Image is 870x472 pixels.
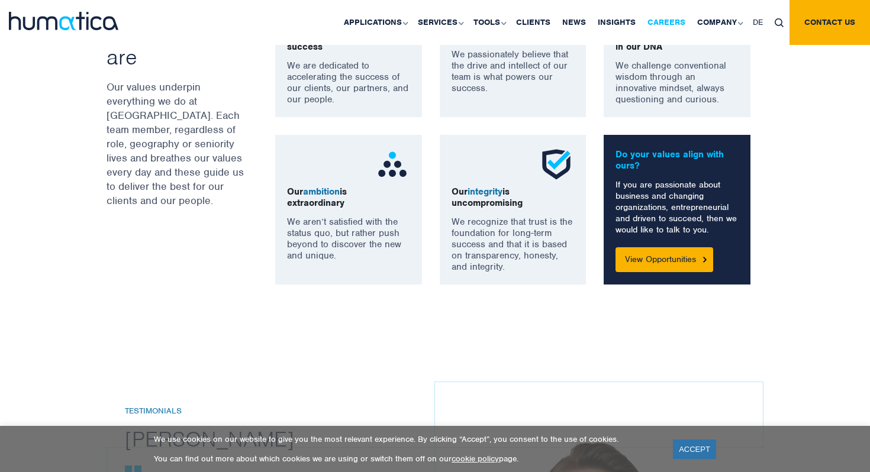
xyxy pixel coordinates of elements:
[107,1,246,68] h3: The that define who we are
[287,60,410,105] p: We are dedicated to accelerating the success of our clients, our partners, and our people.
[107,80,246,208] p: Our values underpin everything we do at [GEOGRAPHIC_DATA]. Each team member, regardless of role, ...
[452,454,499,464] a: cookie policy
[673,439,716,459] a: ACCEPT
[616,179,739,235] p: If you are passionate about business and changing organizations, entrepreneurial and driven to su...
[452,216,575,273] p: We recognize that trust is the foundation for long-term success and that it is based on transpare...
[616,247,713,272] a: View Opportunities
[287,216,410,261] p: We aren’t satisfied with the status quo, but rather push beyond to discover the new and unique.
[452,186,575,209] p: Our is uncompromising
[287,186,410,209] p: Our is extraordinary
[468,186,502,198] span: integrity
[616,60,739,105] p: We challenge conventional wisdom through an innovative mindset, always questioning and curious.
[303,186,340,198] span: ambition
[154,434,658,444] p: We use cookies on our website to give you the most relevant experience. By clicking “Accept”, you...
[9,12,118,30] img: logo
[775,18,784,27] img: search_icon
[125,406,452,416] h6: Testimonials
[616,149,739,172] p: Do your values align with ours?
[703,257,707,262] img: Button
[154,454,658,464] p: You can find out more about which cookies we are using or switch them off on our page.
[452,49,575,94] p: We passionately believe that the drive and intellect of our team is what powers our success.
[539,147,574,182] img: ico
[125,425,452,452] h2: [PERSON_NAME]
[753,17,763,27] span: DE
[375,147,410,182] img: ico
